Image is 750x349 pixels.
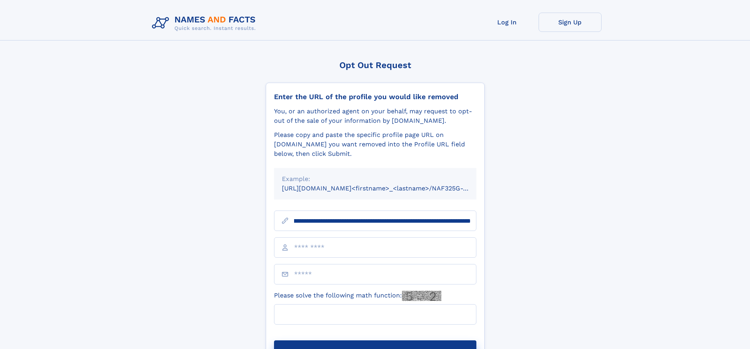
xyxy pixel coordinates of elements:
[476,13,539,32] a: Log In
[149,13,262,34] img: Logo Names and Facts
[274,92,476,101] div: Enter the URL of the profile you would like removed
[282,185,491,192] small: [URL][DOMAIN_NAME]<firstname>_<lastname>/NAF325G-xxxxxxxx
[539,13,602,32] a: Sign Up
[274,130,476,159] div: Please copy and paste the specific profile page URL on [DOMAIN_NAME] you want removed into the Pr...
[274,291,441,301] label: Please solve the following math function:
[282,174,469,184] div: Example:
[266,60,485,70] div: Opt Out Request
[274,107,476,126] div: You, or an authorized agent on your behalf, may request to opt-out of the sale of your informatio...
